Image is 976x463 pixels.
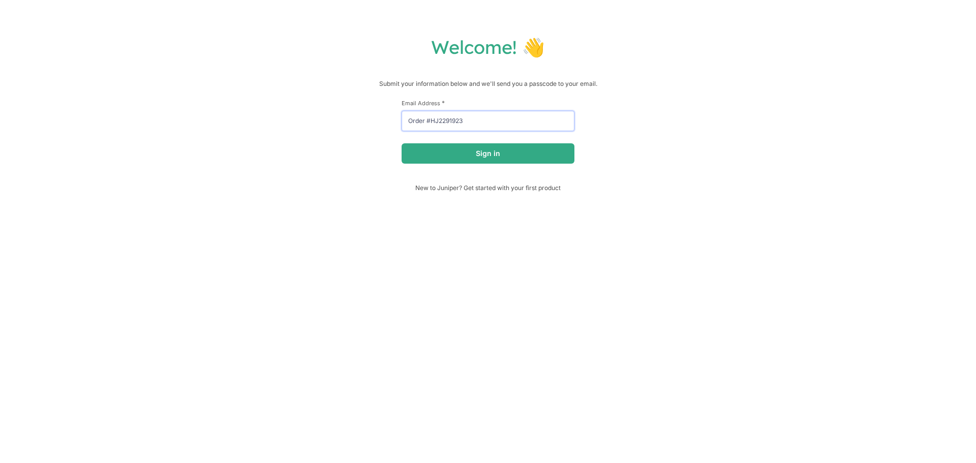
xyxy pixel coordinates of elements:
[10,79,966,89] p: Submit your information below and we'll send you a passcode to your email.
[442,99,445,107] span: This field is required.
[402,99,574,107] label: Email Address
[402,184,574,192] span: New to Juniper? Get started with your first product
[402,143,574,164] button: Sign in
[402,111,574,131] input: email@example.com
[10,36,966,58] h1: Welcome! 👋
